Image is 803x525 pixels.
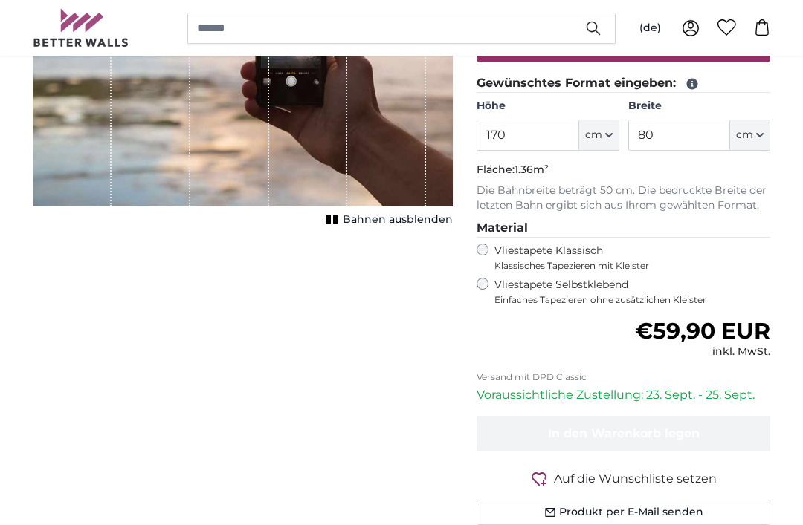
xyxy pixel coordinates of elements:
p: Voraussichtliche Zustellung: 23. Sept. - 25. Sept. [477,386,770,404]
span: Bahnen ausblenden [343,212,453,227]
button: Auf die Wunschliste setzen [477,469,770,488]
span: In den Warenkorb legen [548,426,700,440]
span: cm [736,128,753,143]
button: cm [730,120,770,151]
p: Fläche: [477,163,770,177]
button: cm [579,120,619,151]
span: €59,90 EUR [635,317,770,345]
label: Vliestapete Klassisch [494,244,758,272]
span: 1.36m² [515,163,549,176]
label: Vliestapete Selbstklebend [494,278,770,306]
span: cm [585,128,602,143]
img: Betterwalls [33,9,129,47]
button: Bahnen ausblenden [322,209,453,230]
p: Versand mit DPD Classic [477,371,770,383]
legend: Gewünschtes Format eingeben: [477,74,770,93]
button: (de) [628,15,673,42]
p: Die Bahnbreite beträgt 50 cm. Die bedruckte Breite der letzten Bahn ergibt sich aus Ihrem gewählt... [477,183,770,213]
span: Einfaches Tapezieren ohne zusätzlichen Kleister [494,294,770,306]
button: Produkt per E-Mail senden [477,500,770,525]
span: Klassisches Tapezieren mit Kleister [494,260,758,272]
label: Breite [628,99,770,114]
span: Auf die Wunschliste setzen [554,470,717,488]
legend: Material [477,219,770,238]
button: In den Warenkorb legen [477,416,770,451]
label: Höhe [477,99,619,114]
div: inkl. MwSt. [635,345,770,359]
